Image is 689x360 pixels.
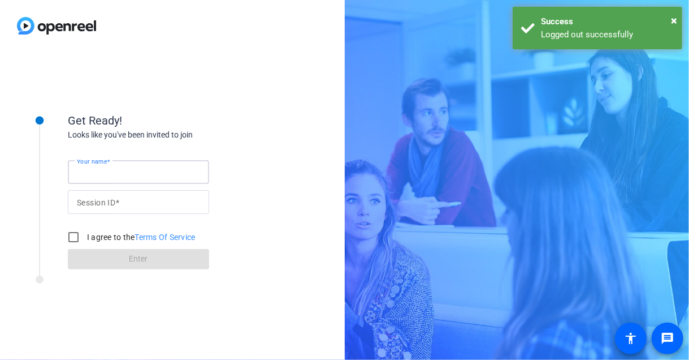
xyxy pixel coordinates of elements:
mat-icon: message [661,332,674,345]
div: Logged out successfully [541,28,674,41]
mat-label: Session ID [77,198,115,207]
mat-label: Your name [77,158,107,165]
div: Looks like you've been invited to join [68,129,294,141]
div: Get Ready! [68,112,294,129]
button: Close [671,12,677,29]
div: Success [541,15,674,28]
label: I agree to the [85,232,196,243]
span: × [671,14,677,27]
a: Terms Of Service [135,233,196,242]
mat-icon: accessibility [624,332,638,345]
